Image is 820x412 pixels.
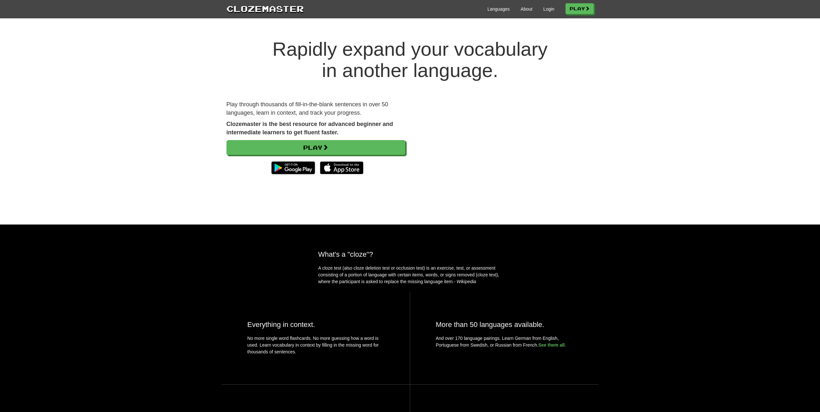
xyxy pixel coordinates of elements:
[436,335,573,349] p: And over 170 language pairings. Learn German from English, Portuguese from Swedish, or Russian fr...
[227,140,405,155] a: Play
[227,121,393,136] strong: Clozemaster is the best resource for advanced beginner and intermediate learners to get fluent fa...
[521,6,533,12] a: About
[247,335,384,359] p: No more single word flashcards. No more guessing how a word is used. Learn vocabulary in context ...
[320,161,363,174] img: Download_on_the_App_Store_Badge_US-UK_135x40-25178aeef6eb6b83b96f5f2d004eda3bffbb37122de64afbaef7...
[487,6,510,12] a: Languages
[454,279,476,284] em: - Wikipedia
[538,342,566,348] a: See them all.
[565,3,594,14] a: Play
[318,265,502,285] p: A cloze test (also cloze deletion test or occlusion test) is an exercise, test, or assessment con...
[318,250,502,258] h2: What's a "cloze"?
[227,3,304,14] a: Clozemaster
[247,321,384,329] h2: Everything in context.
[268,158,318,177] img: Get it on Google Play
[543,6,554,12] a: Login
[227,101,405,117] p: Play through thousands of fill-in-the-blank sentences in over 50 languages, learn in context, and...
[436,321,573,329] h2: More than 50 languages available.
